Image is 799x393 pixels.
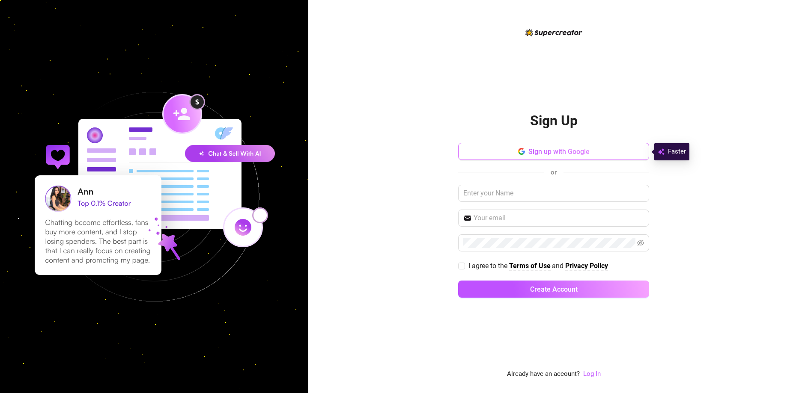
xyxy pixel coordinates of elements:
button: Create Account [458,281,649,298]
img: signup-background-D0MIrEPF.svg [6,49,302,345]
a: Log In [583,369,601,379]
span: Sign up with Google [528,148,590,156]
span: Create Account [530,285,578,293]
input: Enter your Name [458,185,649,202]
span: or [551,168,557,176]
span: and [552,262,565,270]
a: Terms of Use [509,262,551,271]
img: svg%3e [658,147,665,157]
span: Faster [668,147,686,157]
a: Privacy Policy [565,262,608,271]
a: Log In [583,370,601,378]
h2: Sign Up [530,112,578,130]
input: Your email [474,213,644,223]
img: logo-BBDzfeDw.svg [525,29,582,36]
button: Sign up with Google [458,143,649,160]
strong: Terms of Use [509,262,551,270]
span: eye-invisible [637,239,644,246]
strong: Privacy Policy [565,262,608,270]
span: I agree to the [468,262,509,270]
span: Already have an account? [507,369,580,379]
